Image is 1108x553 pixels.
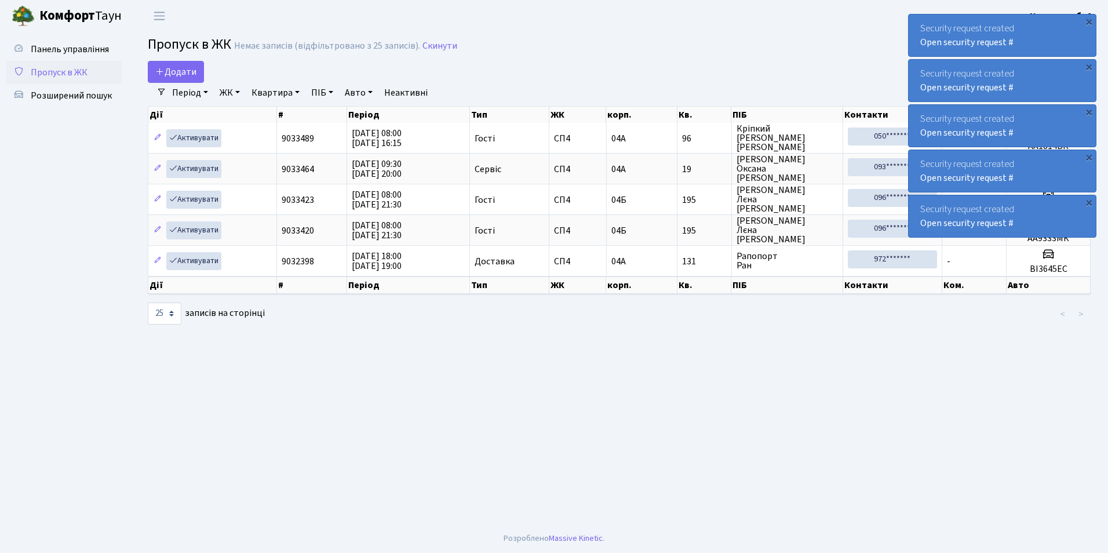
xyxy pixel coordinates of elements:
[352,158,402,180] span: [DATE] 09:30 [DATE] 20:00
[1007,276,1091,294] th: Авто
[166,221,221,239] a: Активувати
[31,66,88,79] span: Пропуск в ЖК
[1083,106,1095,118] div: ×
[611,255,626,268] span: 04А
[475,226,495,235] span: Гості
[145,6,174,26] button: Переключити навігацію
[475,165,501,174] span: Сервіс
[148,303,181,325] select: записів на сторінці
[215,83,245,103] a: ЖК
[554,257,602,266] span: СП4
[282,194,314,206] span: 9033423
[947,255,950,268] span: -
[307,83,338,103] a: ПІБ
[504,532,604,545] div: Розроблено .
[731,276,843,294] th: ПІБ
[340,83,377,103] a: Авто
[1083,61,1095,72] div: ×
[909,150,1096,192] div: Security request created
[554,134,602,143] span: СП4
[549,276,607,294] th: ЖК
[737,216,839,244] span: [PERSON_NAME] Лєна [PERSON_NAME]
[352,250,402,272] span: [DATE] 18:00 [DATE] 19:00
[909,105,1096,147] div: Security request created
[422,41,457,52] a: Скинути
[611,194,626,206] span: 04Б
[31,43,109,56] span: Панель управління
[352,188,402,211] span: [DATE] 08:00 [DATE] 21:30
[606,107,677,123] th: корп.
[148,107,277,123] th: Дії
[166,191,221,209] a: Активувати
[677,107,732,123] th: Кв.
[1011,233,1085,244] h5: АА9333МК
[148,61,204,83] a: Додати
[167,83,213,103] a: Період
[347,276,470,294] th: Період
[470,276,549,294] th: Тип
[6,38,122,61] a: Панель управління
[611,224,626,237] span: 04Б
[737,185,839,213] span: [PERSON_NAME] Лєна [PERSON_NAME]
[1083,151,1095,163] div: ×
[148,276,277,294] th: Дії
[920,36,1014,49] a: Open security request #
[277,276,347,294] th: #
[1083,197,1095,208] div: ×
[737,124,839,152] span: Кріпкий [PERSON_NAME] [PERSON_NAME]
[39,6,122,26] span: Таун
[234,41,420,52] div: Немає записів (відфільтровано з 25 записів).
[166,252,221,270] a: Активувати
[920,217,1014,230] a: Open security request #
[549,107,607,123] th: ЖК
[731,107,843,123] th: ПІБ
[282,132,314,145] span: 9033489
[475,195,495,205] span: Гості
[1030,10,1094,23] b: Консьєрж б. 4.
[909,195,1096,237] div: Security request created
[352,219,402,242] span: [DATE] 08:00 [DATE] 21:30
[611,132,626,145] span: 04А
[6,61,122,84] a: Пропуск в ЖК
[682,226,727,235] span: 195
[282,224,314,237] span: 9033420
[737,252,839,270] span: Рапопорт Ран
[677,276,732,294] th: Кв.
[682,165,727,174] span: 19
[247,83,304,103] a: Квартира
[347,107,470,123] th: Період
[148,303,265,325] label: записів на сторінці
[380,83,432,103] a: Неактивні
[942,276,1007,294] th: Ком.
[1011,264,1085,275] h5: BI3645EC
[277,107,347,123] th: #
[682,257,727,266] span: 131
[282,163,314,176] span: 9033464
[606,276,677,294] th: корп.
[6,84,122,107] a: Розширений пошук
[920,81,1014,94] a: Open security request #
[554,165,602,174] span: СП4
[475,257,515,266] span: Доставка
[682,195,727,205] span: 195
[843,276,942,294] th: Контакти
[475,134,495,143] span: Гості
[1030,9,1094,23] a: Консьєрж б. 4.
[737,155,839,183] span: [PERSON_NAME] Оксана [PERSON_NAME]
[549,532,603,544] a: Massive Kinetic
[12,5,35,28] img: logo.png
[682,134,727,143] span: 96
[31,89,112,102] span: Розширений пошук
[470,107,549,123] th: Тип
[920,126,1014,139] a: Open security request #
[282,255,314,268] span: 9032398
[554,195,602,205] span: СП4
[909,14,1096,56] div: Security request created
[843,107,942,123] th: Контакти
[166,129,221,147] a: Активувати
[39,6,95,25] b: Комфорт
[166,160,221,178] a: Активувати
[1083,16,1095,27] div: ×
[920,172,1014,184] a: Open security request #
[155,66,196,78] span: Додати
